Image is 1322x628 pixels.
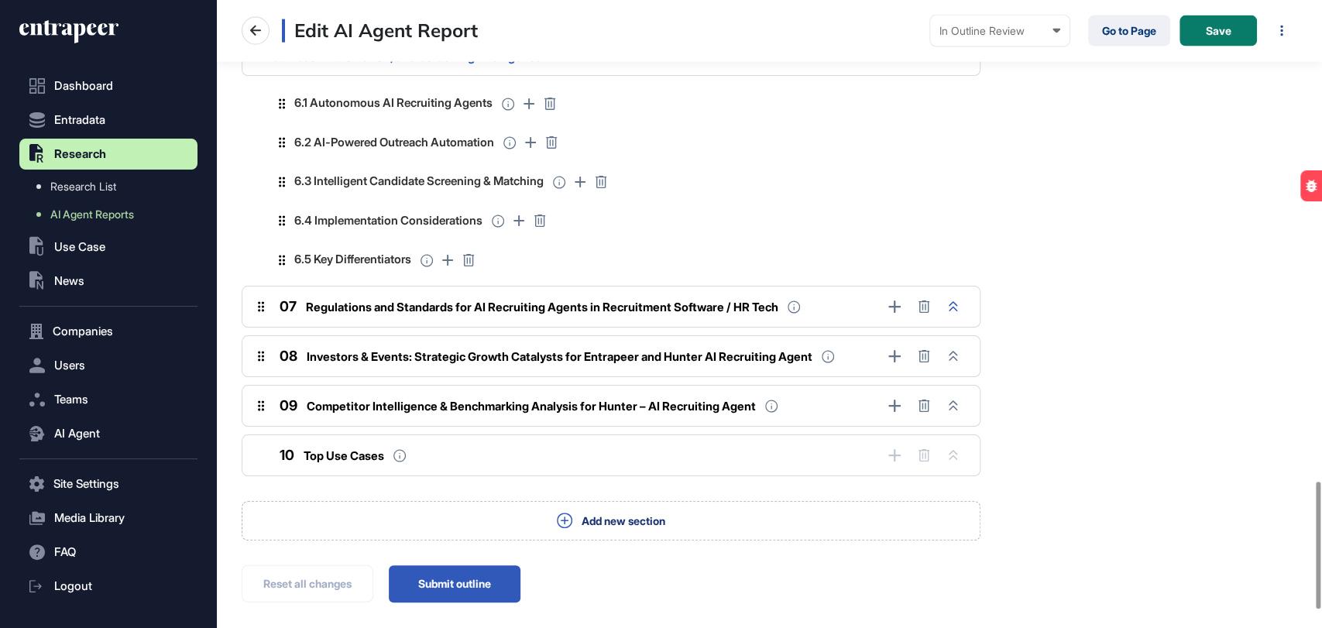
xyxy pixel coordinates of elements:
[54,148,106,160] span: Research
[19,316,197,347] button: Companies
[282,19,478,43] h3: Edit AI Agent Report
[54,359,85,372] span: Users
[280,348,297,364] span: 08
[307,399,756,414] span: Competitor Intelligence & Benchmarking Analysis for Hunter – AI Recruiting Agent
[19,266,197,297] button: News
[19,232,197,263] button: Use Case
[54,114,105,126] span: Entradata
[54,512,125,524] span: Media Library
[306,300,778,314] span: Regulations and Standards for AI Recruiting Agents in Recruitment Software / HR Tech
[1179,15,1257,46] button: Save
[19,350,197,381] button: Users
[50,208,134,221] span: AI Agent Reports
[280,397,297,414] span: 09
[27,173,197,201] a: Research List
[294,251,411,269] span: 6.5 Key Differentiators
[19,105,197,136] button: Entradata
[54,546,76,558] span: FAQ
[1206,26,1231,36] span: Save
[50,180,116,193] span: Research List
[54,427,100,440] span: AI Agent
[389,565,520,602] button: Submit outline
[27,201,197,228] a: AI Agent Reports
[19,139,197,170] button: Research
[19,468,197,499] button: Site Settings
[272,30,820,64] span: Technology Deep Dive – AI Recruiting Agents in Recruitment Software: Autonomous Sourcing, Outreac...
[53,478,119,490] span: Site Settings
[54,580,92,592] span: Logout
[19,503,197,534] button: Media Library
[53,325,113,338] span: Companies
[19,70,197,101] a: Dashboard
[19,418,197,449] button: AI Agent
[54,80,113,92] span: Dashboard
[19,537,197,568] button: FAQ
[307,349,812,364] span: Investors & Events: Strategic Growth Catalysts for Entrapeer and Hunter AI Recruiting Agent
[304,448,384,463] span: Top Use Cases
[294,173,544,190] span: 6.3 Intelligent Candidate Screening & Matching
[54,241,105,253] span: Use Case
[280,298,297,314] span: 07
[582,513,665,529] span: Add new section
[54,393,88,406] span: Teams
[19,571,197,602] a: Logout
[294,134,494,152] span: 6.2 AI-Powered Outreach Automation
[294,212,482,230] span: 6.4 Implementation Considerations
[294,94,493,112] span: 6.1 Autonomous AI Recruiting Agents
[939,25,1060,37] div: In Outline Review
[19,384,197,415] button: Teams
[54,275,84,287] span: News
[1088,15,1170,46] a: Go to Page
[280,447,294,463] span: 10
